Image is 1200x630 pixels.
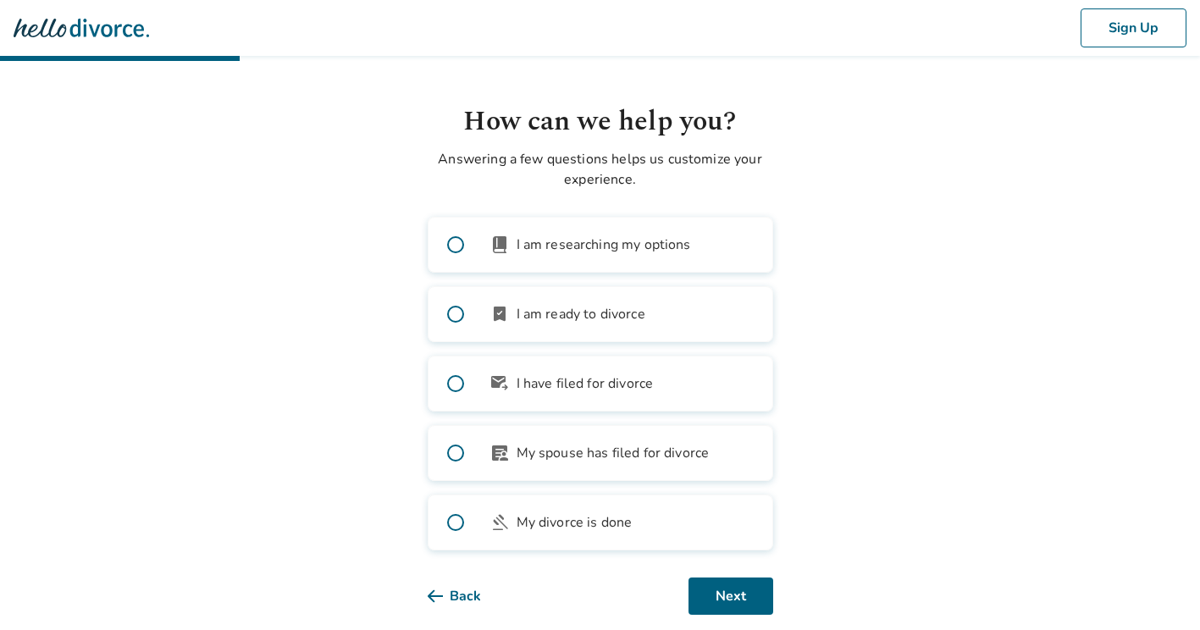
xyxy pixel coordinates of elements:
[489,512,510,533] span: gavel
[517,235,691,255] span: I am researching my options
[517,512,633,533] span: My divorce is done
[517,373,654,394] span: I have filed for divorce
[517,304,645,324] span: I am ready to divorce
[1115,549,1200,630] iframe: Chat Widget
[428,577,508,615] button: Back
[1081,8,1186,47] button: Sign Up
[489,443,510,463] span: article_person
[428,149,773,190] p: Answering a few questions helps us customize your experience.
[14,11,149,45] img: Hello Divorce Logo
[489,304,510,324] span: bookmark_check
[489,235,510,255] span: book_2
[688,577,773,615] button: Next
[489,373,510,394] span: outgoing_mail
[517,443,710,463] span: My spouse has filed for divorce
[428,102,773,142] h1: How can we help you?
